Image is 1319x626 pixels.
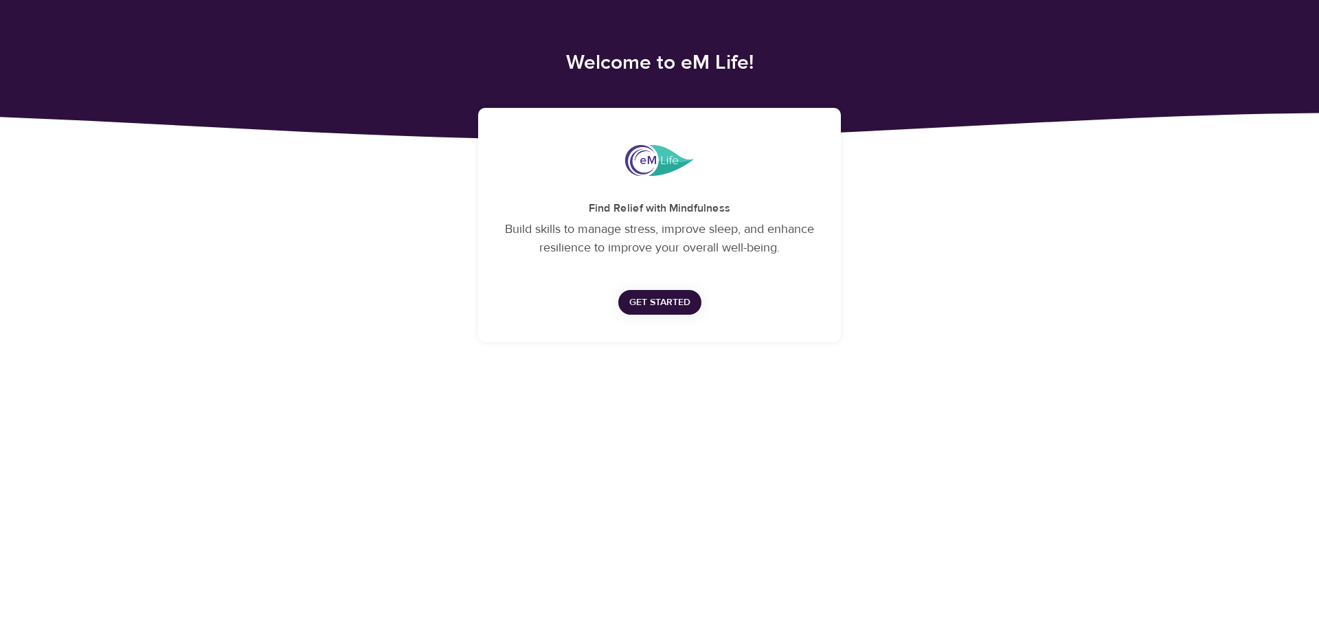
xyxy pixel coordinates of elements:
img: eMindful_logo.png [625,145,694,176]
p: Build skills to manage stress, improve sleep, and enhance resilience to improve your overall well... [495,220,824,257]
button: Get Started [618,290,701,315]
span: Get Started [629,294,690,311]
h4: Welcome to eM Life! [284,49,1035,75]
h5: Find Relief with Mindfulness [495,201,824,216]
